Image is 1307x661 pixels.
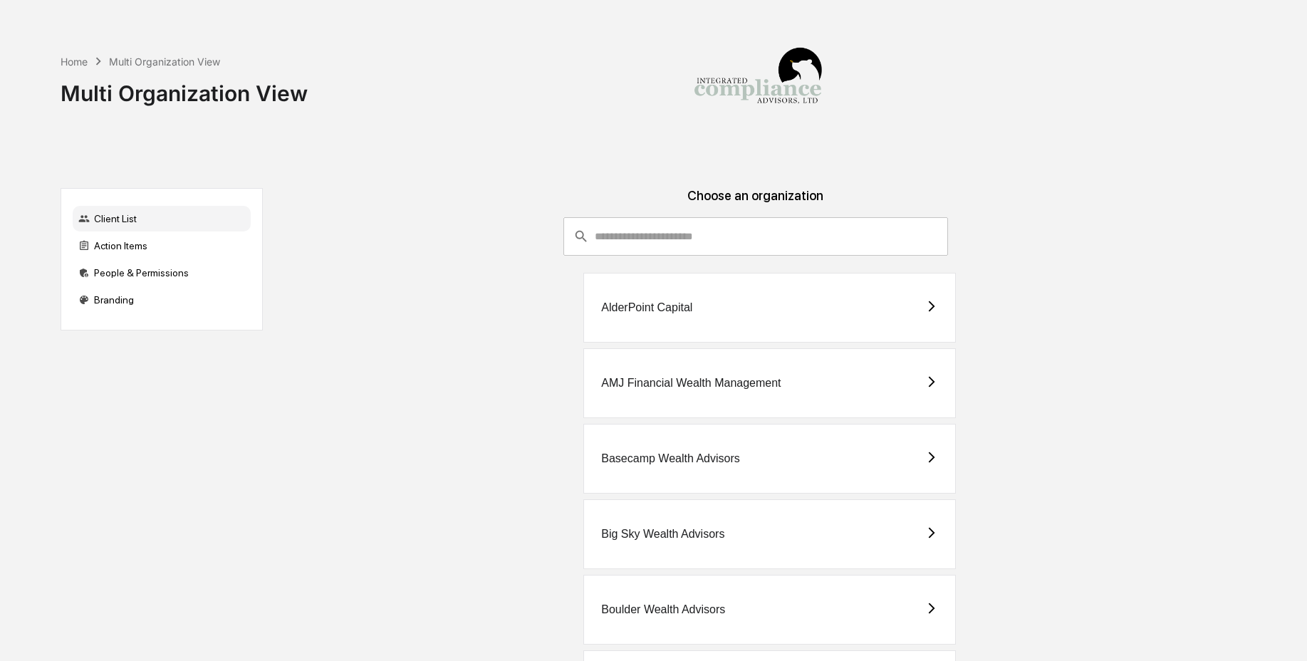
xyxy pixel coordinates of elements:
div: Basecamp Wealth Advisors [601,452,739,465]
div: AMJ Financial Wealth Management [601,377,781,390]
img: Integrated Compliance Advisors [687,11,829,154]
div: Multi Organization View [61,69,308,106]
div: People & Permissions [73,260,251,286]
div: Branding [73,287,251,313]
div: consultant-dashboard__filter-organizations-search-bar [563,217,949,256]
div: Choose an organization [274,188,1237,217]
div: Boulder Wealth Advisors [601,603,725,616]
div: Action Items [73,233,251,259]
div: Big Sky Wealth Advisors [601,528,724,541]
div: Multi Organization View [109,56,220,68]
div: AlderPoint Capital [601,301,692,314]
div: Home [61,56,88,68]
div: Client List [73,206,251,231]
